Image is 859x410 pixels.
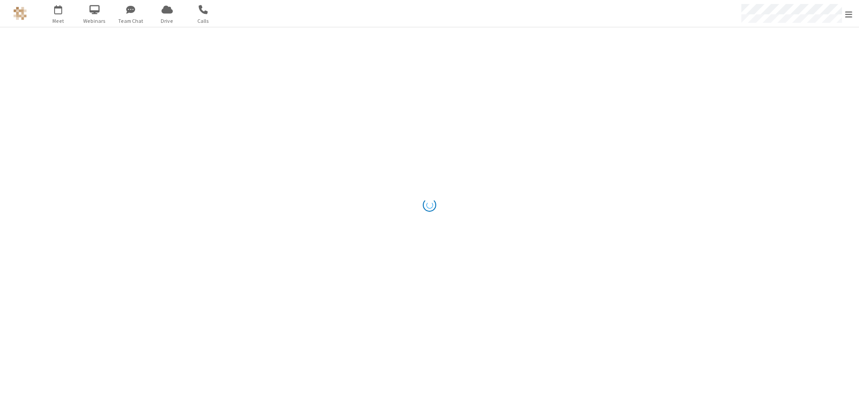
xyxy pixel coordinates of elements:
[13,7,27,20] img: QA Selenium DO NOT DELETE OR CHANGE
[187,17,220,25] span: Calls
[114,17,148,25] span: Team Chat
[150,17,184,25] span: Drive
[78,17,111,25] span: Webinars
[42,17,75,25] span: Meet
